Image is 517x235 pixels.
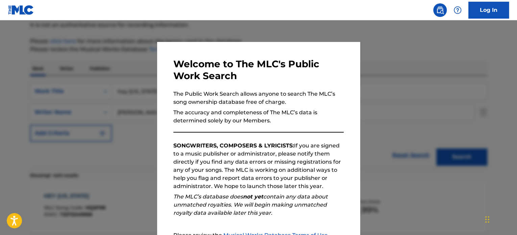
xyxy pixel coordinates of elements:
[173,90,344,106] p: The Public Work Search allows anyone to search The MLC’s song ownership database free of charge.
[173,193,328,216] em: The MLC’s database does contain any data about unmatched royalties. We will begin making unmatche...
[243,193,263,200] strong: not yet
[436,6,444,14] img: search
[453,6,462,14] img: help
[483,203,517,235] iframe: Chat Widget
[451,3,464,17] div: Help
[173,142,344,190] p: If you are signed to a music publisher or administrator, please notify them directly if you find ...
[173,142,294,149] strong: SONGWRITERS, COMPOSERS & LYRICISTS:
[8,5,34,15] img: MLC Logo
[433,3,447,17] a: Public Search
[173,58,344,82] h3: Welcome to The MLC's Public Work Search
[468,2,509,19] a: Log In
[485,209,489,230] div: Drag
[173,109,344,125] p: The accuracy and completeness of The MLC’s data is determined solely by our Members.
